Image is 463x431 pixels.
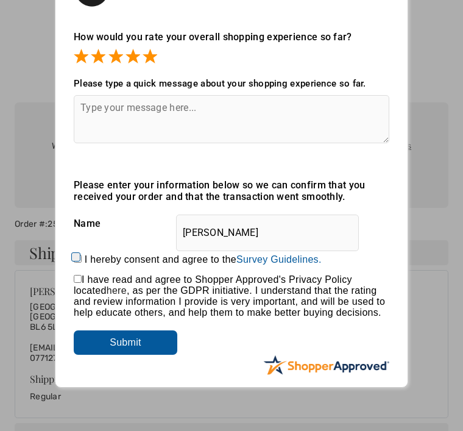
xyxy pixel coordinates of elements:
span: I have read and agree to Shopper Approved's Privacy Policy located , as per the GDPR initiative. ... [74,274,385,318]
input: Submit [74,330,177,355]
div: Please enter your information below so we can confirm that you received your order and that the t... [74,179,389,202]
a: Survey Guidelines. [236,254,322,265]
a: here [107,285,127,296]
div: How would you rate your overall shopping experience so far? [74,19,389,66]
div: Please type a quick message about your shopping experience so far. [74,78,389,89]
label: I hereby consent and agree to the [85,254,322,265]
div: Name [74,208,389,239]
